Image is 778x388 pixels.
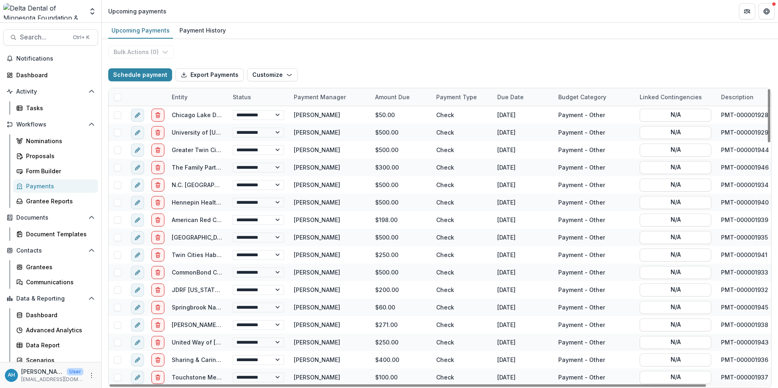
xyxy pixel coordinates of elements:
[26,278,92,286] div: Communications
[370,368,431,386] div: $100.00
[151,231,164,244] button: delete
[131,301,144,314] button: edit
[640,144,711,157] button: N/A
[131,161,144,174] button: edit
[721,163,769,172] div: PMT-000001946
[716,88,777,106] div: Description
[26,263,92,271] div: Grantees
[492,141,553,159] div: [DATE]
[558,163,605,172] div: Payment - Other
[558,128,605,137] div: Payment - Other
[294,303,340,312] div: [PERSON_NAME]
[151,179,164,192] button: delete
[26,197,92,205] div: Grantee Reports
[151,336,164,349] button: delete
[492,124,553,141] div: [DATE]
[26,311,92,319] div: Dashboard
[13,134,98,148] a: Nominations
[3,244,98,257] button: Open Contacts
[558,286,605,294] div: Payment - Other
[431,316,492,334] div: Check
[370,88,431,106] div: Amount Due
[370,106,431,124] div: $50.00
[151,266,164,279] button: delete
[21,376,83,383] p: [EMAIL_ADDRESS][DOMAIN_NAME]
[721,268,768,277] div: PMT-000001933
[640,371,711,384] button: N/A
[13,149,98,163] a: Proposals
[167,93,192,101] div: Entity
[172,146,286,153] a: Greater Twin Cities [GEOGRAPHIC_DATA]
[558,181,605,189] div: Payment - Other
[151,109,164,122] button: delete
[289,88,370,106] div: Payment Manager
[431,194,492,211] div: Check
[721,216,768,224] div: PMT-000001939
[26,167,92,175] div: Form Builder
[431,229,492,246] div: Check
[8,373,15,378] div: Annessa Hicks
[370,211,431,229] div: $198.00
[370,334,431,351] div: $250.00
[431,93,482,101] div: Payment Type
[553,93,611,101] div: Budget Category
[131,126,144,139] button: edit
[151,161,164,174] button: delete
[635,88,716,106] div: Linked Contingencies
[721,338,769,347] div: PMT-000001943
[26,137,92,145] div: Nominations
[558,111,605,119] div: Payment - Other
[431,299,492,316] div: Check
[172,199,266,206] a: Hennepin Healthcare Foundation
[370,176,431,194] div: $500.00
[13,101,98,115] a: Tasks
[294,268,340,277] div: [PERSON_NAME]
[151,196,164,209] button: delete
[558,233,605,242] div: Payment - Other
[431,264,492,281] div: Check
[87,3,98,20] button: Open entity switcher
[492,246,553,264] div: [DATE]
[558,198,605,207] div: Payment - Other
[131,214,144,227] button: edit
[492,88,553,106] div: Due Date
[294,233,340,242] div: [PERSON_NAME]
[13,194,98,208] a: Grantee Reports
[87,371,96,380] button: More
[370,264,431,281] div: $500.00
[431,124,492,141] div: Check
[131,179,144,192] button: edit
[247,68,298,81] button: Customize
[20,33,68,41] span: Search...
[228,88,289,106] div: Status
[151,353,164,366] button: delete
[13,179,98,193] a: Payments
[3,211,98,224] button: Open Documents
[758,3,775,20] button: Get Help
[640,196,711,209] button: N/A
[640,109,711,122] button: N/A
[558,355,605,364] div: Payment - Other
[640,283,711,296] button: N/A
[370,141,431,159] div: $500.00
[151,283,164,296] button: delete
[370,124,431,141] div: $500.00
[172,111,231,118] a: Chicago Lake Dental
[172,216,315,223] a: American Red Cross [US_STATE] & Dakotas Region
[26,356,92,364] div: Scenarios
[131,248,144,262] button: edit
[739,3,755,20] button: Partners
[172,164,238,171] a: The Family Partnership
[294,373,340,381] div: [PERSON_NAME]
[492,194,553,211] div: [DATE]
[16,88,85,95] span: Activity
[3,85,98,98] button: Open Activity
[492,334,553,351] div: [DATE]
[131,353,144,366] button: edit
[131,318,144,331] button: edit
[26,326,92,334] div: Advanced Analytics
[172,129,275,136] a: University of [US_STATE] Foundation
